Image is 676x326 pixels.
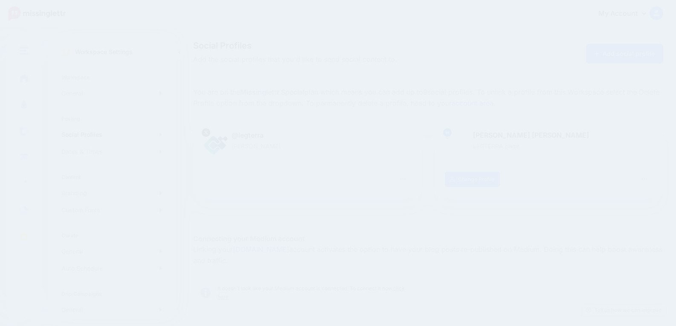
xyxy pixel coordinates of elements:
[200,288,211,298] img: info-circle-grey.png
[445,130,653,141] p: [PERSON_NAME] [PERSON_NAME]
[193,87,663,109] p: You are on the plan which means you can add up to social profiles. To unlink a profile from this ...
[58,126,165,143] a: Social Profiles
[423,88,427,96] b: 9
[582,304,666,316] a: Tell us how we can improve
[58,143,165,160] a: Dates & Times
[590,3,663,24] a: My Account
[193,244,663,266] p: Linking your account activates the option to have your blog posts re-published on Medium. Doing t...
[193,41,502,50] span: Social Profiles
[20,47,28,55] img: menu.png
[61,47,71,57] img: settings.png
[203,130,412,141] p: @legterra
[203,141,412,151] p: [PERSON_NAME]
[61,74,162,81] h4: Workspace
[452,99,493,107] a: account area
[218,284,415,301] p: It doesn't look like your Medium account is connected. To connect it now, .
[61,174,162,180] h4: Content
[58,301,165,318] a: General
[8,6,66,21] img: Missinglettr
[445,172,500,187] a: Change Profile
[61,232,162,239] h4: Curate
[75,47,133,57] p: Workspace Settings
[58,243,165,260] a: General
[218,285,405,300] a: click here
[58,185,165,202] a: Branding
[61,291,162,297] h4: Drip Campaigns
[193,54,502,65] span: Add the social profiles that you'd like to send social content to.
[203,130,228,155] img: gSZPJl9f-78442.png
[58,85,165,102] a: General
[58,260,165,277] a: Auto Schedule
[58,202,165,219] a: Custom Fonts
[193,234,663,244] h5: Connecting your Medium account
[445,141,653,151] p: LEGTERRA page
[233,245,289,254] a: [DOMAIN_NAME]
[61,115,162,122] h4: Posting
[586,44,663,63] a: Add social profile
[240,88,305,96] b: Missinglettr Special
